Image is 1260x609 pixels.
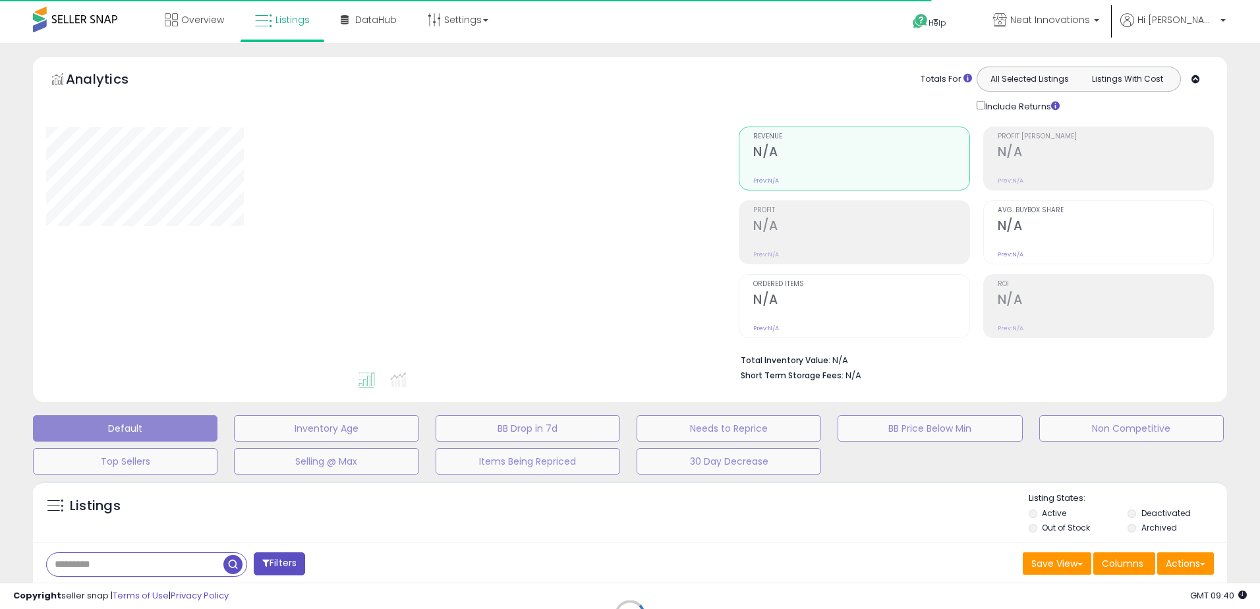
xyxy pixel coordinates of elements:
[33,448,217,475] button: Top Sellers
[998,207,1213,214] span: Avg. Buybox Share
[1078,71,1176,88] button: Listings With Cost
[998,144,1213,162] h2: N/A
[234,448,418,475] button: Selling @ Max
[275,13,310,26] span: Listings
[13,589,61,602] strong: Copyright
[838,415,1022,442] button: BB Price Below Min
[998,218,1213,236] h2: N/A
[436,415,620,442] button: BB Drop in 7d
[355,13,397,26] span: DataHub
[33,415,217,442] button: Default
[921,73,972,86] div: Totals For
[1039,415,1224,442] button: Non Competitive
[753,207,969,214] span: Profit
[967,98,1075,113] div: Include Returns
[66,70,154,92] h5: Analytics
[998,324,1023,332] small: Prev: N/A
[998,281,1213,288] span: ROI
[753,218,969,236] h2: N/A
[637,448,821,475] button: 30 Day Decrease
[753,292,969,310] h2: N/A
[741,370,844,381] b: Short Term Storage Fees:
[912,13,929,30] i: Get Help
[13,590,229,602] div: seller snap | |
[981,71,1079,88] button: All Selected Listings
[998,250,1023,258] small: Prev: N/A
[998,292,1213,310] h2: N/A
[637,415,821,442] button: Needs to Reprice
[181,13,224,26] span: Overview
[998,177,1023,185] small: Prev: N/A
[753,324,779,332] small: Prev: N/A
[929,17,946,28] span: Help
[998,133,1213,140] span: Profit [PERSON_NAME]
[234,415,418,442] button: Inventory Age
[753,250,779,258] small: Prev: N/A
[741,355,830,366] b: Total Inventory Value:
[436,448,620,475] button: Items Being Repriced
[1010,13,1090,26] span: Neat Innovations
[753,177,779,185] small: Prev: N/A
[753,133,969,140] span: Revenue
[1137,13,1217,26] span: Hi [PERSON_NAME]
[741,351,1204,367] li: N/A
[902,3,972,43] a: Help
[753,281,969,288] span: Ordered Items
[753,144,969,162] h2: N/A
[1120,13,1226,43] a: Hi [PERSON_NAME]
[845,369,861,382] span: N/A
